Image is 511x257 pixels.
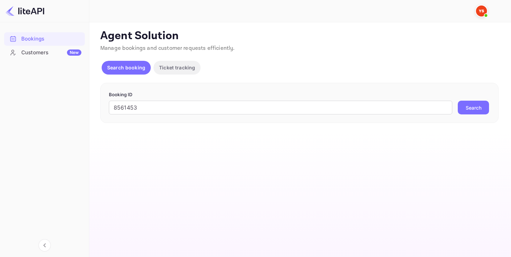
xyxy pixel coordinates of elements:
p: Booking ID [109,91,490,98]
button: Search [458,101,489,114]
a: Bookings [4,32,85,45]
p: Search booking [107,64,145,71]
p: Ticket tracking [159,64,195,71]
span: Manage bookings and customer requests efficiently. [100,45,235,52]
div: Customers [21,49,81,57]
a: CustomersNew [4,46,85,59]
p: Agent Solution [100,29,499,43]
div: Bookings [4,32,85,46]
img: Yandex Support [476,5,487,16]
div: New [67,49,81,56]
input: Enter Booking ID (e.g., 63782194) [109,101,452,114]
button: Collapse navigation [38,239,51,252]
div: Bookings [21,35,81,43]
img: LiteAPI logo [5,5,44,16]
